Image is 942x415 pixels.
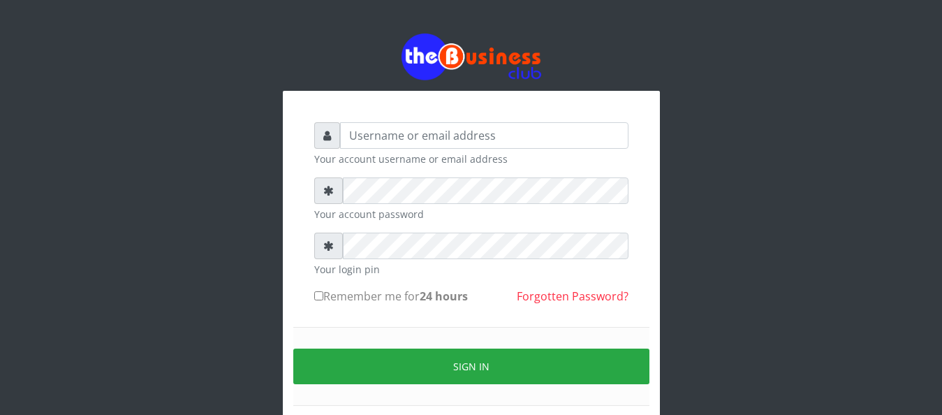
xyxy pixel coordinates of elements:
small: Your login pin [314,262,628,277]
small: Your account username or email address [314,152,628,166]
small: Your account password [314,207,628,221]
a: Forgotten Password? [517,289,628,304]
button: Sign in [293,349,649,384]
label: Remember me for [314,288,468,305]
input: Username or email address [340,122,628,149]
input: Remember me for24 hours [314,291,323,300]
b: 24 hours [420,289,468,304]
